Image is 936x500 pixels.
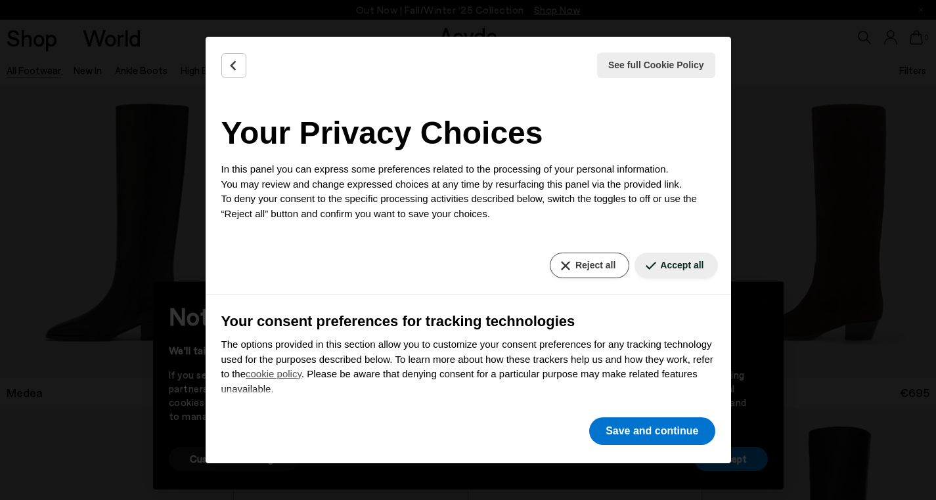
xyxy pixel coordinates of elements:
[589,417,715,445] button: Save and continue
[246,368,301,379] a: cookie policy - link opens in a new tab
[550,253,629,278] button: Reject all
[221,53,246,78] button: Back
[221,162,715,221] p: In this panel you can express some preferences related to the processing of your personal informa...
[608,58,704,72] span: See full Cookie Policy
[221,337,715,396] p: The options provided in this section allow you to customize your consent preferences for any trac...
[597,52,715,78] button: See full Cookie Policy
[221,310,715,332] h3: Your consent preferences for tracking technologies
[221,110,715,157] h2: Your Privacy Choices
[635,253,717,278] button: Accept all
